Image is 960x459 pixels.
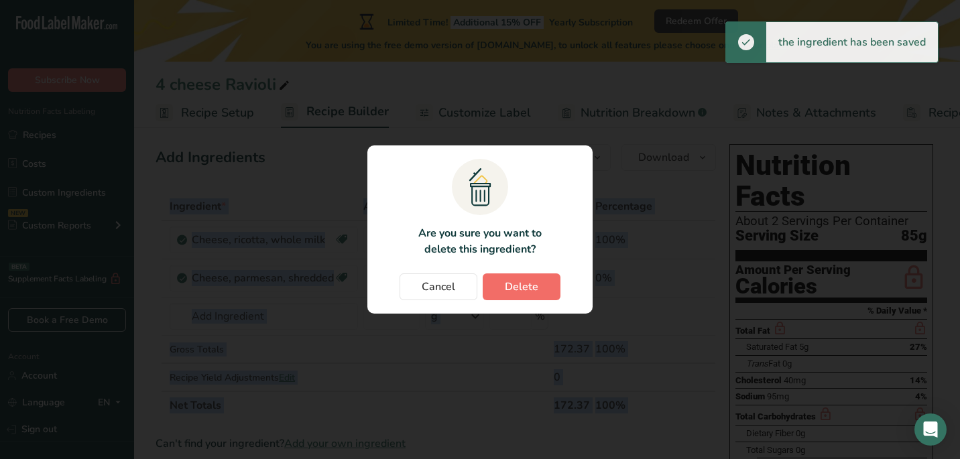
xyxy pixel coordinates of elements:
[914,413,947,446] div: Open Intercom Messenger
[410,225,549,257] p: Are you sure you want to delete this ingredient?
[400,273,477,300] button: Cancel
[766,22,938,62] div: the ingredient has been saved
[505,279,538,295] span: Delete
[422,279,455,295] span: Cancel
[483,273,560,300] button: Delete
